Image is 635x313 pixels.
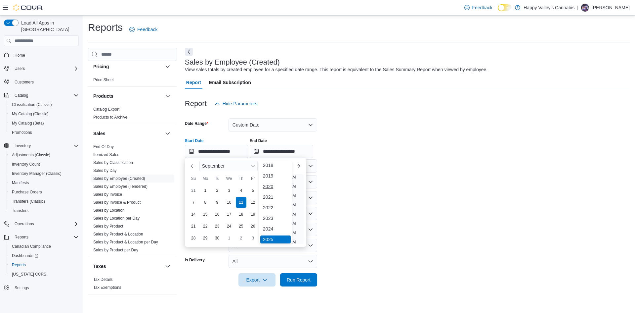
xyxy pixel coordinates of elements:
[308,195,313,200] button: Open list of options
[137,26,157,33] span: Feedback
[260,172,291,180] div: 2019
[7,251,81,260] a: Dashboards
[9,261,79,269] span: Reports
[12,102,52,107] span: Classification (Classic)
[242,273,272,287] span: Export
[7,160,81,169] button: Inventory Count
[1,141,81,150] button: Inventory
[88,105,177,124] div: Products
[9,119,79,127] span: My Catalog (Beta)
[9,179,79,187] span: Manifests
[9,129,35,136] a: Promotions
[185,121,208,126] label: Date Range
[7,109,81,119] button: My Catalog (Classic)
[12,233,31,241] button: Reports
[188,209,199,220] div: day-14
[7,260,81,270] button: Reports
[164,130,172,137] button: Sales
[93,160,133,165] a: Sales by Classification
[260,214,291,222] div: 2023
[260,225,291,233] div: 2024
[93,232,143,236] a: Sales by Product & Location
[93,168,117,173] a: Sales by Day
[200,197,211,208] div: day-8
[93,285,121,290] a: Tax Exemptions
[236,185,246,196] div: day-4
[524,4,574,12] p: Happy Valley's Cannabis
[12,262,26,268] span: Reports
[93,130,162,137] button: Sales
[1,91,81,100] button: Catalog
[7,187,81,197] button: Purchase Orders
[7,197,81,206] button: Transfers (Classic)
[188,173,199,184] div: Su
[93,232,143,237] span: Sales by Product & Location
[12,78,36,86] a: Customers
[15,79,34,85] span: Customers
[224,233,234,243] div: day-1
[248,197,258,208] div: day-12
[238,273,275,287] button: Export
[164,92,172,100] button: Products
[260,235,291,243] div: 2025
[224,221,234,232] div: day-24
[13,4,43,11] img: Cova
[12,65,79,73] span: Users
[9,242,79,250] span: Canadian Compliance
[7,119,81,128] button: My Catalog (Beta)
[280,273,317,287] button: Run Report
[498,4,512,11] input: Dark Mode
[7,128,81,137] button: Promotions
[12,78,79,86] span: Customers
[9,129,79,136] span: Promotions
[9,188,45,196] a: Purchase Orders
[199,161,258,171] div: Button. Open the month selector. September is currently selected.
[200,185,211,196] div: day-1
[229,255,317,268] button: All
[188,161,198,171] button: Previous Month
[15,235,28,240] span: Reports
[12,253,38,258] span: Dashboards
[93,240,158,244] a: Sales by Product & Location per Day
[9,207,79,215] span: Transfers
[93,239,158,245] span: Sales by Product & Location per Day
[260,161,291,169] div: 2018
[229,118,317,131] button: Custom Date
[7,100,81,109] button: Classification (Classic)
[93,115,127,120] a: Products to Archive
[88,21,123,34] h1: Reports
[212,197,223,208] div: day-9
[93,93,113,99] h3: Products
[12,244,51,249] span: Canadian Compliance
[12,220,37,228] button: Operations
[93,224,123,229] span: Sales by Product
[12,121,44,126] span: My Catalog (Beta)
[12,199,45,204] span: Transfers (Classic)
[93,224,123,229] a: Sales by Product
[88,76,177,86] div: Pricing
[93,115,127,120] span: Products to Archive
[93,130,106,137] h3: Sales
[308,163,313,169] button: Open list of options
[12,162,40,167] span: Inventory Count
[260,193,291,201] div: 2021
[7,169,81,178] button: Inventory Manager (Classic)
[93,208,125,213] span: Sales by Location
[308,179,313,184] button: Open list of options
[224,173,234,184] div: We
[12,180,29,185] span: Manifests
[7,150,81,160] button: Adjustments (Classic)
[12,272,46,277] span: [US_STATE] CCRS
[93,184,148,189] a: Sales by Employee (Tendered)
[12,220,79,228] span: Operations
[9,160,79,168] span: Inventory Count
[185,257,205,263] label: Is Delivery
[209,76,251,89] span: Email Subscription
[12,51,28,59] a: Home
[93,176,145,181] span: Sales by Employee (Created)
[12,208,28,213] span: Transfers
[9,170,79,178] span: Inventory Manager (Classic)
[308,211,313,216] button: Open list of options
